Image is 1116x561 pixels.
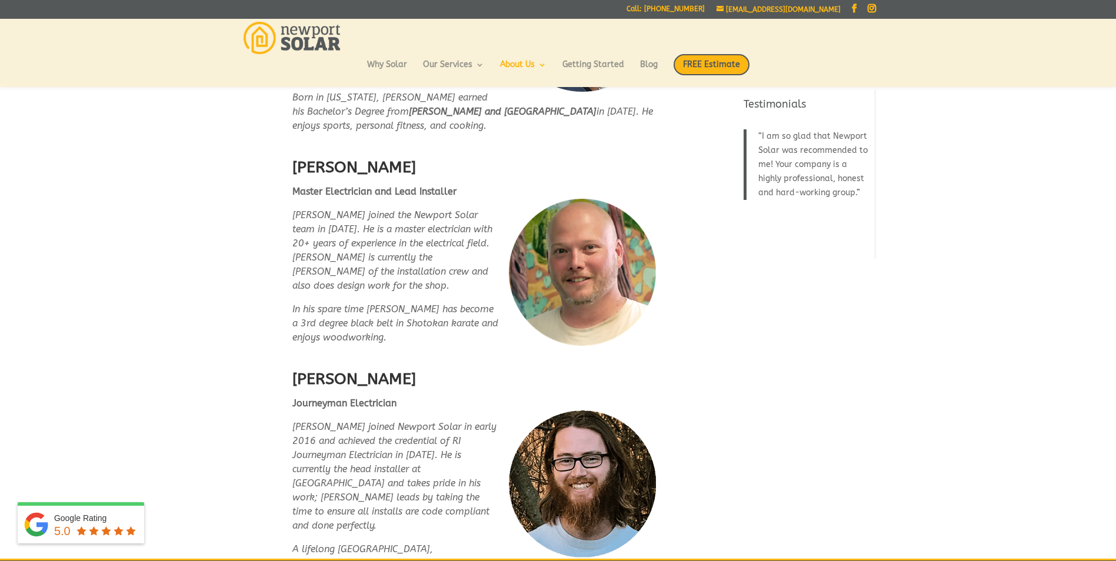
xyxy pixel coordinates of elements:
[627,5,705,18] a: Call: [PHONE_NUMBER]
[509,199,656,346] img: Mark Chatterley, Newport Solar
[292,209,492,291] em: [PERSON_NAME] joined the Newport Solar team in [DATE]. He is a master electrician with 20+ years ...
[744,97,868,118] h4: Testimonials
[674,54,749,75] span: FREE Estimate
[292,398,397,409] b: Journeyman Electrician
[292,158,416,176] strong: [PERSON_NAME]
[54,512,138,524] div: Google Rating
[367,61,407,81] a: Why Solar
[292,92,653,131] em: Born in [US_STATE], [PERSON_NAME] earned his Bachelor’s Degree from in [DATE]. He enjoys sports, ...
[409,106,597,117] strong: [PERSON_NAME] and [GEOGRAPHIC_DATA]
[292,421,497,531] em: [PERSON_NAME] joined Newport Solar in early 2016 and achieved the credential of RI Journeyman Ele...
[674,54,749,87] a: FREE Estimate
[500,61,547,81] a: About Us
[562,61,624,81] a: Getting Started
[717,5,841,14] a: [EMAIL_ADDRESS][DOMAIN_NAME]
[292,369,416,388] b: [PERSON_NAME]
[54,525,71,537] span: 5.0
[423,61,484,81] a: Our Services
[744,129,868,200] blockquote: I am so glad that Newport Solar was recommended to me! Your company is a highly professional, hon...
[292,303,498,343] em: In his spare time [PERSON_NAME] has become a 3rd degree black belt in Shotokan karate and enjoys ...
[244,22,341,54] img: Newport Solar | Solar Energy Optimized.
[292,186,457,197] b: Master Electrician and Lead Installer
[509,410,656,557] img: Austin Tingley - Newport Solar
[640,61,658,81] a: Blog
